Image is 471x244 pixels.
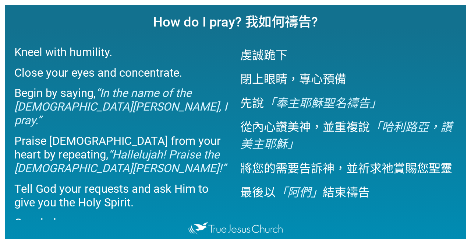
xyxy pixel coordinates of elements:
[240,94,456,111] p: 先說
[14,148,226,175] em: “Hallelujah! Praise the [DEMOGRAPHIC_DATA][PERSON_NAME]!”
[240,159,456,176] p: 將您的需要告訴神，並祈求祂賞賜您聖靈
[240,46,456,63] p: 虔誠跪下
[14,134,230,175] p: Praise [DEMOGRAPHIC_DATA] from your heart by repeating,
[14,66,230,80] p: Close your eyes and concentrate.
[14,86,230,127] p: Begin by saying,
[14,45,230,59] p: Kneel with humility.
[264,96,382,110] em: 「奉主耶穌聖名禱告」
[14,182,230,209] p: Tell God your requests and ask Him to give you the Holy Spirit.
[240,70,456,87] p: 閉上眼睛，專心預備
[276,185,323,199] em: 「阿們」
[240,183,456,200] p: 最後以 結束禱告
[5,5,466,36] h1: How do I pray? 我如何禱告?
[240,118,456,151] p: 從內心讚美神，並重複說
[14,86,227,127] em: “In the name of the [DEMOGRAPHIC_DATA][PERSON_NAME], I pray.”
